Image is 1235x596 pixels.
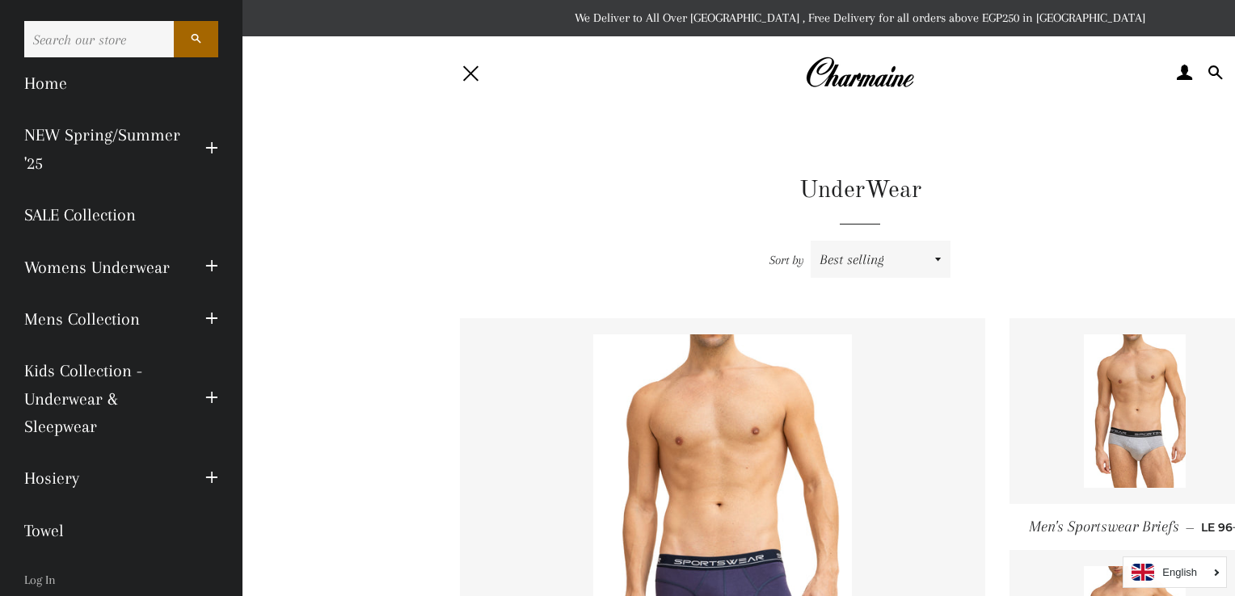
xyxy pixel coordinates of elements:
input: Search our store [24,21,174,57]
a: Towel [12,505,230,556]
a: SALE Collection [12,189,230,241]
a: Kids Collection - Underwear & Sleepwear [12,345,193,452]
a: Mens Collection [12,293,193,345]
a: Hosiery [12,452,193,504]
a: English [1132,564,1218,581]
img: Charmaine Egypt [805,55,914,90]
span: — [1186,520,1195,535]
span: Sort by [769,253,804,267]
a: Log In [12,565,230,596]
a: NEW Spring/Summer '25 [12,109,193,189]
span: Men's Sportswear Briefs [1029,518,1179,535]
a: Home [12,57,230,109]
a: Womens Underwear [12,241,193,293]
i: English [1162,567,1197,577]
